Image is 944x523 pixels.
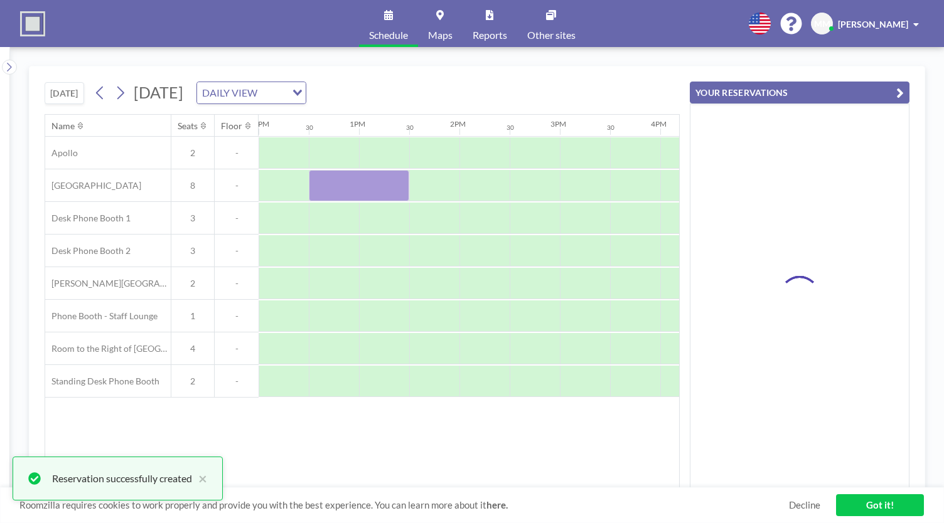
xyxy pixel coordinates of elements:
[171,213,214,224] span: 3
[221,120,242,132] div: Floor
[473,30,507,40] span: Reports
[192,471,207,486] button: close
[171,310,214,322] span: 1
[45,180,141,191] span: [GEOGRAPHIC_DATA]
[249,119,269,129] div: 12PM
[19,499,789,511] span: Roomzilla requires cookies to work properly and provide you with the best experience. You can lea...
[45,310,158,322] span: Phone Booth - Staff Lounge
[838,19,908,29] span: [PERSON_NAME]
[814,18,830,29] span: MM
[45,343,171,354] span: Room to the Right of [GEOGRAPHIC_DATA]
[690,82,909,103] button: YOUR RESERVATIONS
[45,245,131,256] span: Desk Phone Booth 2
[836,494,924,516] a: Got it!
[215,147,259,159] span: -
[134,83,183,102] span: [DATE]
[261,85,285,101] input: Search for option
[215,245,259,256] span: -
[171,147,214,159] span: 2
[171,245,214,256] span: 3
[51,120,75,132] div: Name
[45,147,78,159] span: Apollo
[52,471,192,486] div: Reservation successfully created
[215,180,259,191] span: -
[215,213,259,224] span: -
[450,119,466,129] div: 2PM
[45,376,159,387] span: Standing Desk Phone Booth
[215,310,259,322] span: -
[171,278,214,289] span: 2
[350,119,365,129] div: 1PM
[171,343,214,354] span: 4
[406,124,414,132] div: 30
[507,124,514,132] div: 30
[550,119,566,129] div: 3PM
[20,11,45,36] img: organization-logo
[171,376,214,387] span: 2
[527,30,576,40] span: Other sites
[171,180,214,191] span: 8
[45,213,131,224] span: Desk Phone Booth 1
[215,278,259,289] span: -
[306,124,313,132] div: 30
[486,499,508,510] a: here.
[789,499,820,511] a: Decline
[607,124,614,132] div: 30
[651,119,667,129] div: 4PM
[45,82,84,104] button: [DATE]
[178,120,198,132] div: Seats
[428,30,453,40] span: Maps
[215,376,259,387] span: -
[200,85,260,101] span: DAILY VIEW
[215,343,259,354] span: -
[369,30,408,40] span: Schedule
[45,278,171,289] span: [PERSON_NAME][GEOGRAPHIC_DATA]
[197,82,306,103] div: Search for option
